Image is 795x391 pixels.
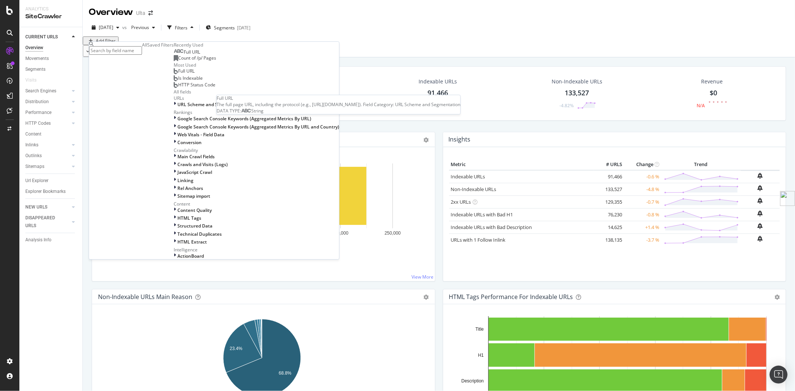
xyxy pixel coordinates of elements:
text: 23.4% [230,346,242,351]
div: Movements [25,55,49,63]
div: All fields [174,89,339,95]
td: -0.8 % [624,208,661,221]
td: -4.8 % [624,183,661,195]
button: Apply [83,45,106,57]
a: CURRENT URLS [25,33,70,41]
text: Title [475,327,484,332]
text: H1 [478,353,484,358]
div: HTTP Codes [25,120,51,127]
div: Url Explorer [25,177,48,185]
div: Sitemaps [25,163,44,171]
div: Crawlability [174,147,339,153]
div: Add Filter [96,38,116,44]
div: Overview [89,6,133,19]
div: NEW URLS [25,203,47,211]
div: Non-Indexable URLs Main Reason [98,293,192,301]
div: arrow-right-arrow-left [148,10,153,16]
div: Search Engines [25,87,56,95]
a: Indexable URLs with Bad H1 [451,211,513,218]
a: Visits [25,76,44,84]
text: 200,000 [332,231,348,236]
td: -0.6 % [624,170,661,183]
span: Linking [177,177,193,184]
div: CURRENT URLS [25,33,58,41]
div: Overview [25,44,43,52]
div: bell-plus [758,173,763,179]
div: The full page URL, including the protocol (e.g., [URL][DOMAIN_NAME]). Field Category: URL Scheme ... [217,102,460,108]
th: Metric [449,159,594,170]
div: -4.82% [559,102,574,109]
div: bell-plus [758,236,763,242]
span: Web Vitals - Field Data [177,131,224,138]
span: Google Search Console Keywords (Aggregated Metrics By URL) [177,116,311,122]
span: Conversion [177,139,202,146]
span: vs [122,24,128,31]
a: Sitemaps [25,163,70,171]
a: Analysis Info [25,236,77,244]
a: Distribution [25,98,70,106]
span: Segments [214,25,235,31]
div: 91,466 [428,88,448,98]
div: Outlinks [25,152,42,160]
div: gear [775,295,780,300]
div: Content [174,201,339,207]
span: Main Crawl Fields [177,153,215,160]
a: Non-Indexable URLs [451,186,496,193]
a: View More [412,274,434,280]
td: +1.4 % [624,221,661,233]
span: Revenue [701,78,723,85]
div: DISAPPEARED URLS [25,214,63,230]
span: Rel Anchors [177,185,203,191]
th: Trend [661,159,741,170]
div: SiteCrawler [25,12,76,21]
input: Search by field name [89,46,142,55]
a: Overview [25,44,77,52]
div: bell-plus [758,210,763,216]
div: Recently Used [174,42,339,48]
span: Count of /p/ Pages [178,55,216,61]
div: Distribution [25,98,49,106]
td: 133,527 [594,183,624,195]
td: 91,466 [594,170,624,183]
div: Inlinks [25,141,38,149]
span: Previous [128,24,149,31]
a: Segments [25,66,77,73]
a: Movements [25,55,77,63]
a: 2xx URLs [451,198,471,205]
th: Change [624,159,661,170]
span: Full URL [178,68,195,74]
span: Sitemap import [177,193,210,199]
td: 14,625 [594,221,624,233]
div: gear [424,137,429,143]
a: Explorer Bookmarks [25,188,77,195]
div: Segments [25,66,45,73]
span: String [251,108,264,114]
span: Content Quality [177,207,212,213]
div: All [142,42,147,48]
div: Visits [25,76,37,84]
a: Search Engines [25,87,70,95]
span: 2025 Sep. 3rd [99,24,113,31]
button: Filters [164,22,196,34]
span: HTML Extract [177,239,207,245]
div: Analysis Info [25,236,51,244]
a: Content [25,130,77,138]
div: 133,527 [565,88,589,98]
div: Explorer Bookmarks [25,188,66,195]
span: Google Search Console Keywords (Aggregated Metrics By URL and Country) [177,124,339,130]
div: Analytics [25,6,76,12]
span: URL Scheme and Segmentation [177,101,246,108]
span: DATA TYPE: [217,108,241,114]
span: Full URL [184,49,200,55]
span: Crawls and Visits (Logs) [177,161,228,168]
div: Non-Indexable URLs [552,78,602,85]
button: Previous [128,22,158,34]
text: Description [461,378,483,384]
span: JavaScript Crawl [177,169,212,176]
a: DISAPPEARED URLS [25,214,70,230]
div: [DATE] [237,25,250,31]
button: [DATE] [89,22,122,34]
div: bell-plus [758,185,763,191]
div: Full URL [217,95,460,101]
div: Indexable URLs [419,78,457,85]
